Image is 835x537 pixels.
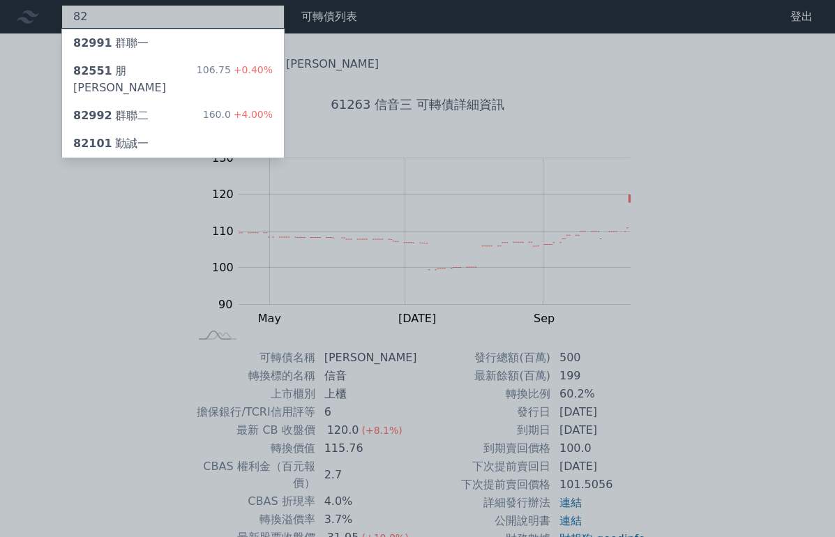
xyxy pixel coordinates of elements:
[73,63,197,96] div: 朋[PERSON_NAME]
[73,109,112,122] span: 82992
[62,102,284,130] a: 82992群聯二 160.0+4.00%
[73,64,112,77] span: 82551
[197,63,273,96] div: 106.75
[73,135,149,152] div: 勤誠一
[62,29,284,57] a: 82991群聯一
[231,64,273,75] span: +0.40%
[73,137,112,150] span: 82101
[73,35,149,52] div: 群聯一
[203,107,273,124] div: 160.0
[62,130,284,158] a: 82101勤誠一
[73,107,149,124] div: 群聯二
[62,57,284,102] a: 82551朋[PERSON_NAME] 106.75+0.40%
[73,36,112,50] span: 82991
[231,109,273,120] span: +4.00%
